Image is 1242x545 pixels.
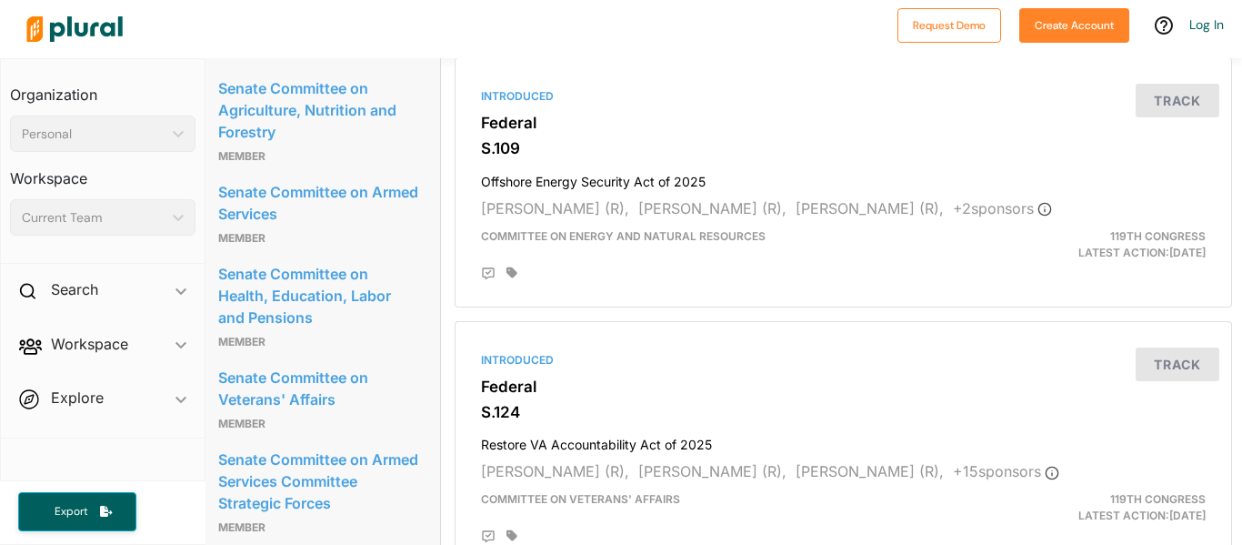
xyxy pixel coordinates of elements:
[968,228,1219,261] div: Latest Action: [DATE]
[796,462,944,480] span: [PERSON_NAME] (R),
[481,229,766,243] span: Committee on Energy and Natural Resources
[218,146,418,167] p: Member
[51,279,98,299] h2: Search
[1110,229,1206,243] span: 119th Congress
[218,364,418,413] a: Senate Committee on Veterans' Affairs
[897,8,1001,43] button: Request Demo
[1136,84,1219,117] button: Track
[218,331,418,353] p: Member
[481,378,1206,396] h3: Federal
[22,208,165,227] div: Current Team
[218,517,418,539] p: Member
[18,492,136,531] button: Export
[1019,8,1129,43] button: Create Account
[481,267,496,281] div: Add Position Statement
[481,88,1206,105] div: Introduced
[218,75,418,146] a: Senate Committee on Agriculture, Nutrition and Forestry
[968,491,1219,524] div: Latest Action: [DATE]
[481,403,1206,421] h3: S.124
[42,504,100,520] span: Export
[218,178,418,227] a: Senate Committee on Armed Services
[953,462,1059,480] span: + 15 sponsor s
[481,429,1206,453] h4: Restore VA Accountability Act of 2025
[22,125,165,144] div: Personal
[481,352,1206,368] div: Introduced
[1136,348,1219,381] button: Track
[481,462,629,480] span: [PERSON_NAME] (R),
[796,199,944,217] span: [PERSON_NAME] (R),
[481,199,629,217] span: [PERSON_NAME] (R),
[897,15,1001,34] a: Request Demo
[481,139,1206,157] h3: S.109
[218,227,418,249] p: Member
[506,530,517,542] div: Add tags
[1189,16,1224,33] a: Log In
[481,492,680,506] span: Committee on Veterans' Affairs
[506,267,517,279] div: Add tags
[1110,492,1206,506] span: 119th Congress
[218,260,418,331] a: Senate Committee on Health, Education, Labor and Pensions
[481,114,1206,132] h3: Federal
[481,166,1206,190] h4: Offshore Energy Security Act of 2025
[218,446,418,517] a: Senate Committee on Armed Services Committee Strategic Forces
[218,413,418,435] p: Member
[638,199,786,217] span: [PERSON_NAME] (R),
[10,68,195,108] h3: Organization
[1019,15,1129,34] a: Create Account
[10,152,195,192] h3: Workspace
[481,530,496,544] div: Add Position Statement
[638,462,786,480] span: [PERSON_NAME] (R),
[953,199,1052,217] span: + 2 sponsor s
